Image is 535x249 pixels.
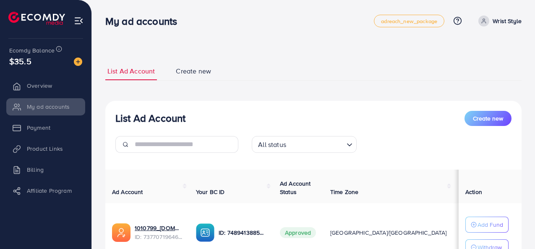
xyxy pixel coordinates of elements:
[280,227,316,238] span: Approved
[330,228,447,237] span: [GEOGRAPHIC_DATA]/[GEOGRAPHIC_DATA]
[74,16,84,26] img: menu
[465,111,512,126] button: Create new
[478,220,503,230] p: Add Fund
[105,15,184,27] h3: My ad accounts
[374,15,444,27] a: adreach_new_package
[115,112,185,124] h3: List Ad Account
[112,223,130,242] img: ic-ads-acc.e4c84228.svg
[9,55,31,67] span: $35.5
[465,188,482,196] span: Action
[176,66,211,76] span: Create new
[381,18,437,24] span: adreach_new_package
[112,188,143,196] span: Ad Account
[135,224,183,241] div: <span class='underline'>1010799_dokandari.pk_1717608432134</span></br>7377071964634038288
[475,16,522,26] a: Wrist Style
[330,188,358,196] span: Time Zone
[135,224,183,232] a: 1010799_[DOMAIN_NAME]_1717608432134
[280,179,311,196] span: Ad Account Status
[473,114,503,123] span: Create new
[465,217,509,233] button: Add Fund
[107,66,155,76] span: List Ad Account
[196,223,214,242] img: ic-ba-acc.ded83a64.svg
[252,136,357,153] div: Search for option
[219,228,266,238] p: ID: 7489413885926260744
[135,233,183,241] span: ID: 7377071964634038288
[74,58,82,66] img: image
[9,46,55,55] span: Ecomdy Balance
[493,16,522,26] p: Wrist Style
[8,12,65,25] img: logo
[256,139,288,151] span: All status
[289,137,343,151] input: Search for option
[196,188,225,196] span: Your BC ID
